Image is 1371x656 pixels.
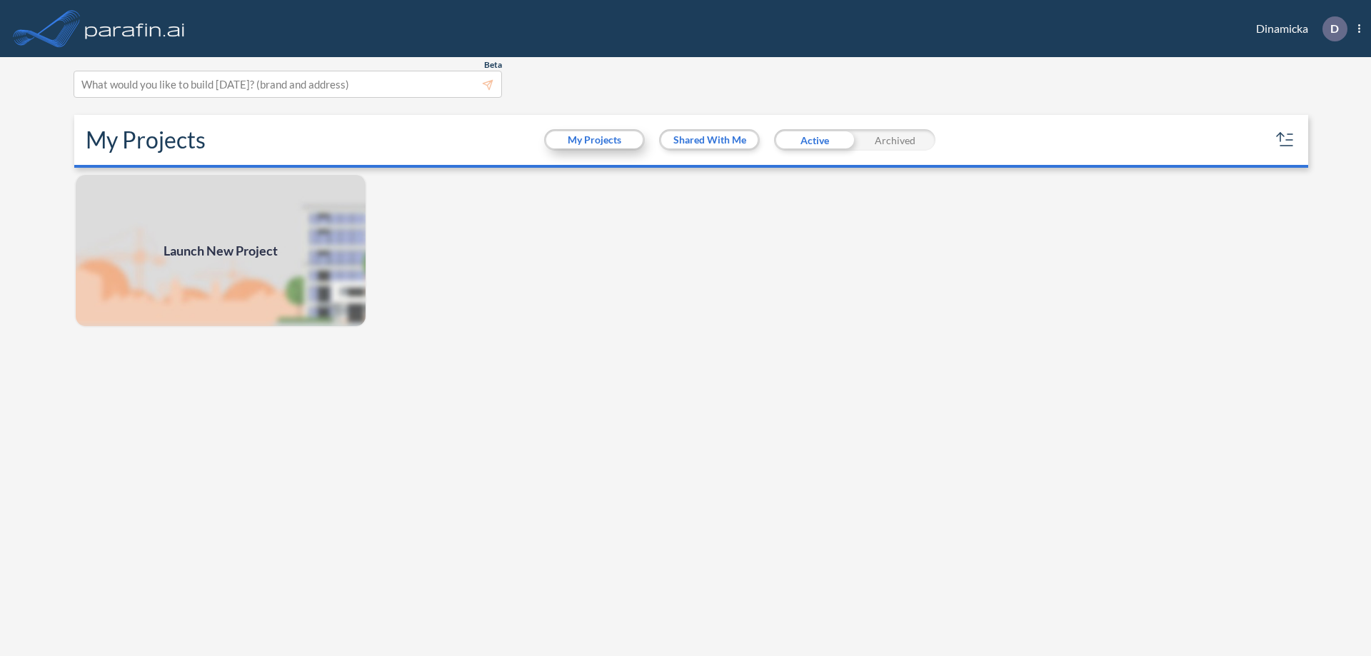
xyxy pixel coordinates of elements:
button: sort [1274,128,1297,151]
span: Beta [484,59,502,71]
p: D [1330,22,1339,35]
button: Shared With Me [661,131,758,148]
div: Active [774,129,855,151]
a: Launch New Project [74,173,367,328]
div: Dinamicka [1235,16,1360,41]
div: Archived [855,129,935,151]
span: Launch New Project [164,241,278,261]
button: My Projects [546,131,643,148]
img: logo [82,14,188,43]
h2: My Projects [86,126,206,153]
img: add [74,173,367,328]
